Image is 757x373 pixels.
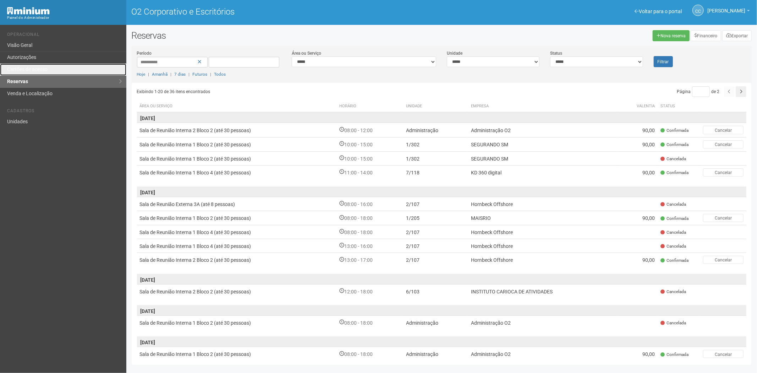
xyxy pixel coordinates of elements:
[667,320,686,325] font: Cancelada
[140,320,251,326] font: Sala de Reunião Interna 1 Bloco 2 (até 30 pessoas)
[711,89,719,94] font: de 2
[667,352,689,357] font: Confirmada
[137,72,146,77] a: Hoje
[703,168,744,177] button: Cancelar
[715,142,732,147] font: Cancelar
[667,202,686,207] font: Cancelada
[667,289,686,294] font: Cancelada
[642,142,655,147] font: 90,00
[345,229,373,235] font: 08:00 - 18:00
[345,289,373,294] font: 12:00 - 18:00
[471,243,513,249] font: Hornbeck Offshore
[140,128,251,133] font: Sala de Reunião Interna 2 Bloco 2 (até 30 pessoas)
[406,258,419,263] font: 2/107
[7,119,28,124] font: Unidades
[140,201,235,207] font: Sala de Reunião Externa 3A (até 8 pessoas)
[471,216,491,221] font: MAISRIO
[667,216,689,221] font: Confirmada
[722,30,752,41] button: Exportar
[141,308,155,314] font: [DATE]
[406,216,419,221] font: 1/205
[642,170,655,175] font: 90,00
[658,59,669,64] font: Filtrar
[345,156,373,162] font: 10:00 - 15:00
[7,91,53,96] font: Venda e Localização
[7,108,34,113] font: Cadastros
[471,201,513,207] font: Hornbeck Offshore
[345,142,373,147] font: 10:00 - 15:00
[667,170,689,175] font: Confirmada
[703,126,744,134] button: Cancelar
[715,352,732,357] font: Cancelar
[345,128,373,133] font: 08:00 - 12:00
[406,320,438,326] font: Administração
[137,51,152,56] font: Período
[140,156,251,162] font: Sala de Reunião Interna 1 Bloco 2 (até 30 pessoas)
[406,104,422,108] font: Unidade
[550,51,562,56] font: Status
[715,128,732,133] font: Cancelar
[703,256,744,264] button: Cancelar
[345,201,373,207] font: 08:00 - 16:00
[141,115,155,121] font: [DATE]
[152,72,168,77] a: Amanhã
[7,42,32,48] font: Visão Geral
[345,258,373,263] font: 13:00 - 17:00
[7,66,48,72] font: Cartões de acesso
[406,128,438,133] font: Administração
[471,289,553,294] font: INSTITUTO CARIOCA DE ATIVIDADES
[193,72,208,77] a: Futuros
[148,72,149,77] font: |
[471,229,513,235] font: Hornbeck Offshore
[140,229,251,235] font: Sala de Reunião Interna 1 Bloco 4 (até 30 pessoas)
[210,72,212,77] font: |
[406,156,419,162] font: 1/302
[697,33,717,38] font: Financeiro
[707,1,745,13] span: Camila Catarina Lima
[189,72,190,77] font: |
[132,30,166,41] font: Reservas
[406,142,419,147] font: 1/302
[292,51,321,56] font: Área ou Serviço
[175,72,186,77] a: 7 dias
[471,142,508,147] font: SEGURANDO SM
[654,56,673,67] button: Filtrar
[667,244,686,249] font: Cancelada
[140,289,251,294] font: Sala de Reunião Interna 2 Bloco 2 (até 30 pessoas)
[707,9,750,15] a: [PERSON_NAME]
[345,243,373,249] font: 13:00 - 16:00
[667,156,686,161] font: Cancelada
[345,170,373,175] font: 11:00 - 14:00
[637,104,655,108] font: Valentia
[140,170,251,175] font: Sala de Reunião Interna 1 Bloco 4 (até 30 pessoas)
[7,32,39,37] font: Operacional
[731,33,748,38] font: Exportar
[715,216,732,221] font: Cancelar
[214,72,226,77] a: Todos
[471,156,508,162] font: SEGURANDO SM
[171,72,172,77] font: |
[677,89,691,94] font: Página
[140,258,251,263] font: Sala de Reunião Interna 2 Bloco 2 (até 30 pessoas)
[692,5,704,16] a: CC
[667,128,689,133] font: Confirmada
[471,170,501,175] font: KD 360 digital
[140,104,173,108] font: Área ou Serviço
[660,104,675,108] font: Status
[406,243,419,249] font: 2/107
[639,9,682,14] font: Voltar para o portal
[667,258,689,263] font: Confirmada
[642,258,655,263] font: 90,00
[471,258,513,263] font: Hornbeck Offshore
[642,128,655,133] font: 90,00
[707,8,745,13] font: [PERSON_NAME]
[345,320,373,326] font: 08:00 - 18:00
[7,54,36,60] font: Autorizações
[703,214,744,222] button: Cancelar
[642,352,655,357] font: 90,00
